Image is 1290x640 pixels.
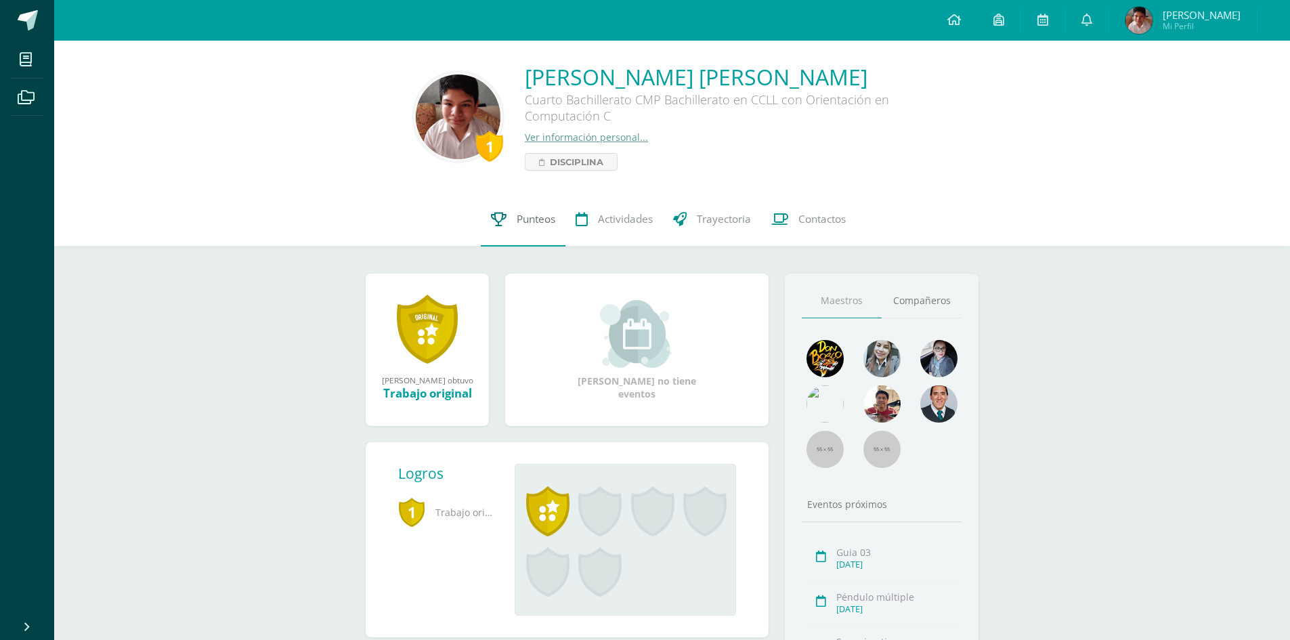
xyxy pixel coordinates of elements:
span: Disciplina [550,154,603,170]
a: Compañeros [882,284,962,318]
span: 1 [398,496,425,528]
div: Eventos próximos [802,498,962,511]
img: 55x55 [863,431,901,468]
div: Cuarto Bachillerato CMP Bachillerato en CCLL con Orientación en Computación C [525,91,931,131]
div: Logros [398,464,504,483]
a: Actividades [565,192,663,247]
a: [PERSON_NAME] [PERSON_NAME] [525,62,931,91]
div: Guia 03 [836,546,958,559]
img: 45bd7986b8947ad7e5894cbc9b781108.png [863,340,901,377]
div: [DATE] [836,603,958,615]
img: c25c8a4a46aeab7e345bf0f34826bacf.png [807,385,844,423]
img: b8baad08a0802a54ee139394226d2cf3.png [920,340,958,377]
a: Disciplina [525,153,618,171]
img: eec80b72a0218df6e1b0c014193c2b59.png [920,385,958,423]
span: Trayectoria [697,212,751,226]
img: 6bbed093dc87be701be8165ca1963106.png [1125,7,1153,34]
a: Trayectoria [663,192,761,247]
img: 11152eb22ca3048aebc25a5ecf6973a7.png [863,385,901,423]
a: Ver información personal... [525,131,648,144]
a: Contactos [761,192,856,247]
a: Punteos [481,192,565,247]
div: [DATE] [836,559,958,570]
div: Trabajo original [379,385,475,401]
img: 29fc2a48271e3f3676cb2cb292ff2552.png [807,340,844,377]
span: [PERSON_NAME] [1163,8,1241,22]
div: [PERSON_NAME] no tiene eventos [569,300,705,400]
span: Trabajo original [398,494,493,531]
a: Maestros [802,284,882,318]
span: Actividades [598,212,653,226]
div: 1 [476,131,503,162]
div: Péndulo múltiple [836,591,958,603]
span: Contactos [798,212,846,226]
img: 7143f285b9ba60b5a70c94379d6beb11.png [416,74,500,159]
span: Punteos [517,212,555,226]
div: [PERSON_NAME] obtuvo [379,375,475,385]
span: Mi Perfil [1163,20,1241,32]
img: 55x55 [807,431,844,468]
img: event_small.png [600,300,674,368]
